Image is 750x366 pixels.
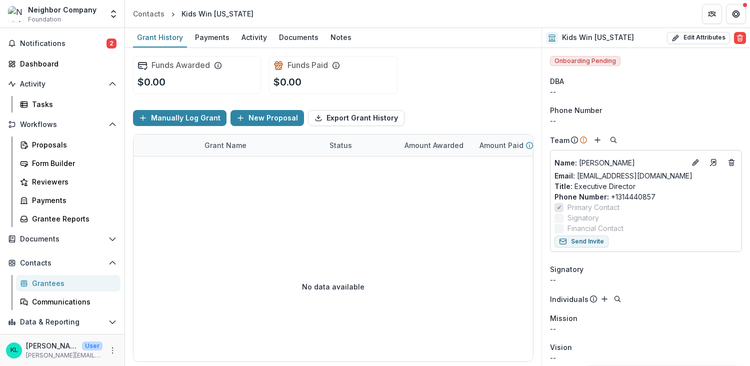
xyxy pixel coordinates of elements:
[550,352,742,363] p: --
[607,134,619,146] button: Search
[554,235,608,247] button: Send Invite
[473,134,548,156] div: Amount Paid
[129,6,257,21] nav: breadcrumb
[734,32,746,44] button: Delete
[398,134,473,156] div: Amount Awarded
[32,99,112,109] div: Tasks
[133,8,164,19] div: Contacts
[16,275,120,291] a: Grantees
[191,30,233,44] div: Payments
[8,6,24,22] img: Neighbor Company
[237,28,271,47] a: Activity
[133,28,187,47] a: Grant History
[230,110,304,126] button: New Proposal
[287,60,328,70] h2: Funds Paid
[550,323,742,334] p: --
[133,110,226,126] button: Manually Log Grant
[598,293,610,305] button: Add
[191,28,233,47] a: Payments
[26,340,78,351] p: [PERSON_NAME]
[273,74,301,89] p: $0.00
[554,171,575,180] span: Email:
[554,157,685,168] p: [PERSON_NAME]
[689,156,701,168] button: Edit
[725,156,737,168] button: Deletes
[181,8,253,19] div: Kids Win [US_STATE]
[550,56,620,66] span: Onboarding Pending
[726,4,746,24] button: Get Help
[323,140,358,150] div: Status
[550,115,742,126] div: --
[567,212,599,223] span: Signatory
[554,181,737,191] p: Executive Director
[32,213,112,224] div: Grantee Reports
[4,116,120,132] button: Open Workflows
[129,6,168,21] a: Contacts
[151,60,210,70] h2: Funds Awarded
[16,192,120,208] a: Payments
[550,313,577,323] span: Mission
[550,76,564,86] span: DBA
[550,135,569,145] p: Team
[4,231,120,247] button: Open Documents
[550,274,742,285] div: --
[133,30,187,44] div: Grant History
[554,192,609,201] span: Phone Number :
[20,120,104,129] span: Workflows
[4,314,120,330] button: Open Data & Reporting
[275,30,322,44] div: Documents
[106,344,118,356] button: More
[4,55,120,72] a: Dashboard
[237,30,271,44] div: Activity
[137,74,165,89] p: $0.00
[28,4,96,15] div: Neighbor Company
[398,140,469,150] div: Amount Awarded
[275,28,322,47] a: Documents
[326,28,355,47] a: Notes
[20,259,104,267] span: Contacts
[26,351,102,360] p: [PERSON_NAME][EMAIL_ADDRESS][DOMAIN_NAME]
[82,341,102,350] p: User
[705,154,721,170] a: Go to contact
[567,223,623,233] span: Financial Contact
[32,176,112,187] div: Reviewers
[611,293,623,305] button: Search
[550,264,583,274] span: Signatory
[4,255,120,271] button: Open Contacts
[106,38,116,48] span: 2
[4,35,120,51] button: Notifications2
[20,80,104,88] span: Activity
[550,342,572,352] span: Vision
[554,158,577,167] span: Name :
[32,278,112,288] div: Grantees
[198,134,323,156] div: Grant Name
[32,158,112,168] div: Form Builder
[16,173,120,190] a: Reviewers
[562,33,634,42] h2: Kids Win [US_STATE]
[32,296,112,307] div: Communications
[28,15,61,24] span: Foundation
[554,182,572,190] span: Title :
[20,235,104,243] span: Documents
[667,32,730,44] button: Edit Attributes
[16,210,120,227] a: Grantee Reports
[32,139,112,150] div: Proposals
[16,155,120,171] a: Form Builder
[323,134,398,156] div: Status
[10,347,18,353] div: Kerri Lopez-Howell
[567,202,619,212] span: Primary Contact
[554,170,692,181] a: Email: [EMAIL_ADDRESS][DOMAIN_NAME]
[702,4,722,24] button: Partners
[591,134,603,146] button: Add
[550,105,602,115] span: Phone Number
[32,195,112,205] div: Payments
[554,157,685,168] a: Name: [PERSON_NAME]
[479,140,523,150] p: Amount Paid
[198,140,252,150] div: Grant Name
[326,30,355,44] div: Notes
[16,293,120,310] a: Communications
[550,294,588,304] p: Individuals
[302,281,364,292] p: No data available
